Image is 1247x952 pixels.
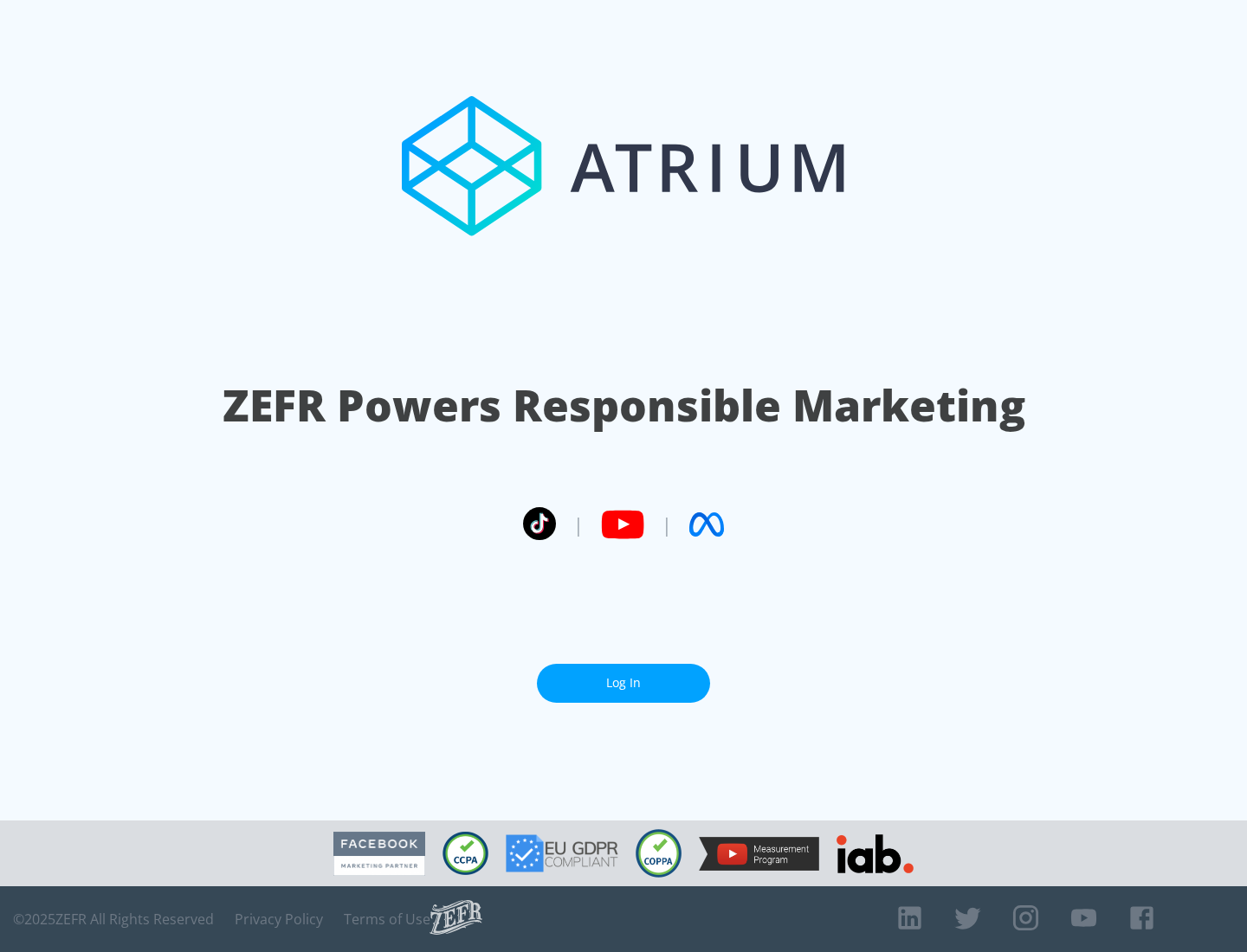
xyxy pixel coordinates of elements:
a: Terms of Use [344,910,430,928]
img: YouTube Measurement Program [699,837,819,871]
span: | [662,511,672,537]
span: | [573,511,584,537]
a: Log In [537,664,710,703]
img: IAB [837,834,914,873]
img: CCPA Compliant [443,832,488,875]
img: GDPR Compliant [506,834,618,872]
span: © 2025 ZEFR All Rights Reserved [13,910,214,928]
img: Facebook Marketing Partner [333,832,425,876]
a: Privacy Policy [235,910,323,928]
h1: ZEFR Powers Responsible Marketing [223,376,1025,435]
img: COPPA Compliant [636,829,682,878]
